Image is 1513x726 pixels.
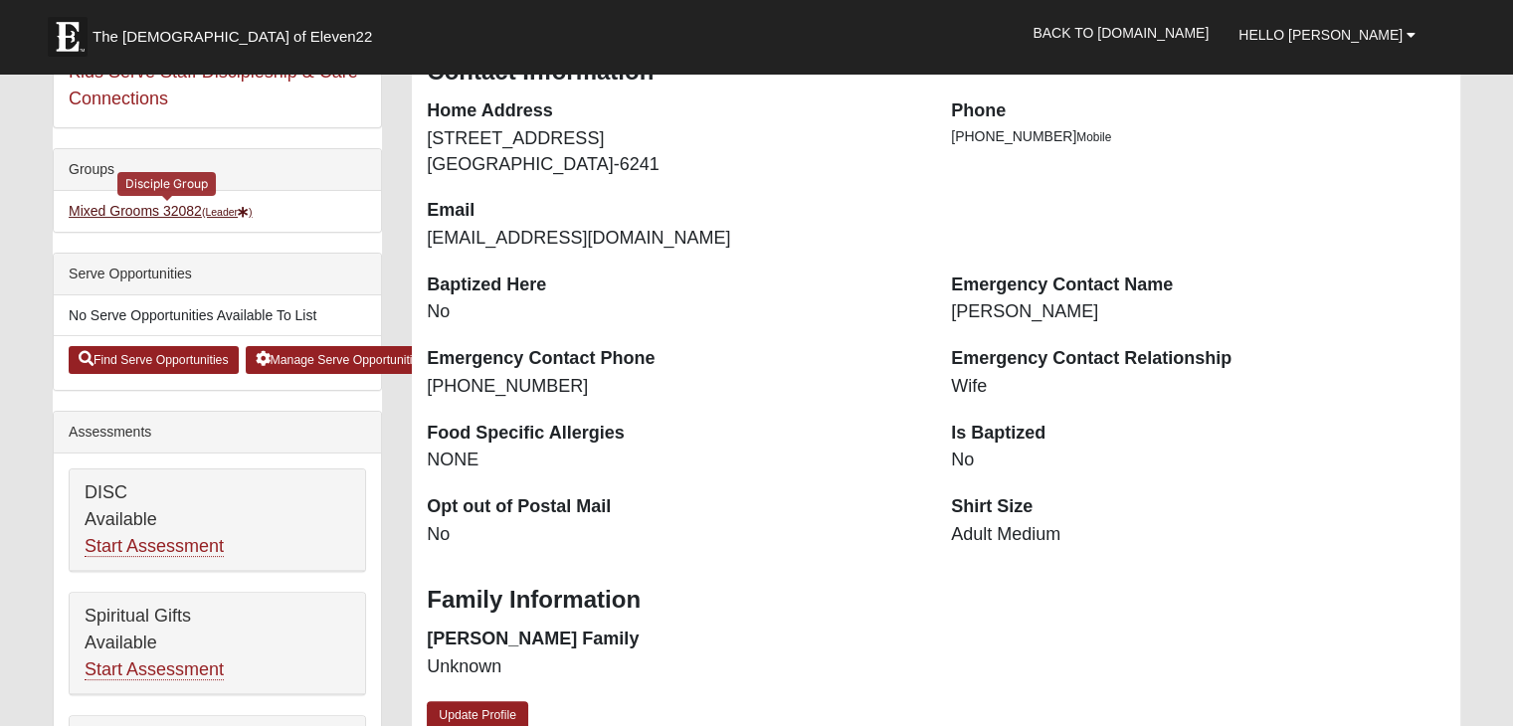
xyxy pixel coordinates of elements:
dd: NONE [427,448,921,473]
dt: Emergency Contact Phone [427,346,921,372]
dt: Emergency Contact Name [951,272,1445,298]
dd: [EMAIL_ADDRESS][DOMAIN_NAME] [427,226,921,252]
div: Serve Opportunities [54,254,381,295]
a: Mixed Grooms 32082(Leader) [69,203,253,219]
div: DISC Available [70,469,365,571]
dd: No [427,299,921,325]
dd: Wife [951,374,1445,400]
dt: Food Specific Allergies [427,421,921,447]
a: The [DEMOGRAPHIC_DATA] of Eleven22 [38,7,436,57]
dt: Email [427,198,921,224]
div: Disciple Group [117,172,216,195]
a: Back to [DOMAIN_NAME] [1018,8,1224,58]
dd: No [951,448,1445,473]
span: Hello [PERSON_NAME] [1238,27,1403,43]
dt: Shirt Size [951,494,1445,520]
dd: Unknown [427,654,921,680]
li: [PHONE_NUMBER] [951,126,1445,147]
div: Groups [54,149,381,191]
dd: No [427,522,921,548]
dt: [PERSON_NAME] Family [427,627,921,652]
span: Mobile [1076,130,1111,144]
dt: Emergency Contact Relationship [951,346,1445,372]
dt: Baptized Here [427,272,921,298]
a: Start Assessment [85,536,224,557]
li: No Serve Opportunities Available To List [54,295,381,336]
dd: Adult Medium [951,522,1445,548]
dt: Is Baptized [951,421,1445,447]
dd: [STREET_ADDRESS] [GEOGRAPHIC_DATA]-6241 [427,126,921,177]
dt: Home Address [427,98,921,124]
div: Spiritual Gifts Available [70,593,365,694]
dt: Opt out of Postal Mail [427,494,921,520]
a: Manage Serve Opportunities [246,346,436,374]
dd: [PERSON_NAME] [951,299,1445,325]
div: Assessments [54,412,381,454]
dd: [PHONE_NUMBER] [427,374,921,400]
h3: Family Information [427,586,1445,615]
a: Start Assessment [85,659,224,680]
dt: Phone [951,98,1445,124]
small: (Leader ) [202,206,253,218]
span: The [DEMOGRAPHIC_DATA] of Eleven22 [93,27,372,47]
img: Eleven22 logo [48,17,88,57]
a: Hello [PERSON_NAME] [1224,10,1430,60]
a: Find Serve Opportunities [69,346,239,374]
